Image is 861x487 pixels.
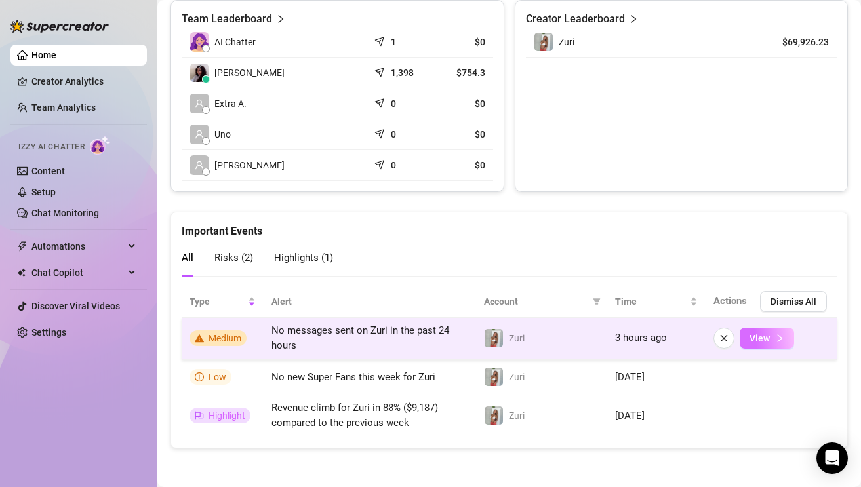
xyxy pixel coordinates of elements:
span: View [750,333,770,343]
span: filter [593,298,601,305]
article: $0 [439,97,485,110]
th: Time [607,286,706,318]
article: 1 [391,35,396,49]
article: $69,926.23 [769,35,829,49]
span: right [775,334,784,343]
span: Automations [31,236,125,257]
span: Risks ( 2 ) [214,252,253,263]
span: All [182,252,193,263]
span: [DATE] [615,371,645,383]
a: Chat Monitoring [31,208,99,218]
span: Zuri [559,37,574,47]
article: 0 [391,97,396,110]
span: Time [615,294,687,309]
img: Zuri [485,368,503,386]
article: $754.3 [439,66,485,79]
button: View [740,328,794,349]
span: Dismiss All [771,296,816,307]
span: close [719,334,729,343]
span: right [629,11,638,27]
article: 1,398 [391,66,414,79]
div: Open Intercom Messenger [816,442,848,474]
span: [DATE] [615,410,645,421]
span: No messages sent on Zuri in the past 24 hours [271,324,449,352]
span: send [374,157,388,170]
span: Zuri [509,410,525,421]
span: Zuri [509,372,525,382]
span: Type [190,294,245,309]
span: user [195,130,204,139]
span: flag [195,411,204,420]
a: Content [31,166,65,176]
article: 0 [391,128,396,141]
span: warning [195,334,204,343]
img: Isabelle D [190,64,209,82]
article: Creator Leaderboard [526,11,625,27]
a: Discover Viral Videos [31,301,120,311]
span: [PERSON_NAME] [214,66,285,80]
div: Important Events [182,212,837,239]
article: Team Leaderboard [182,11,272,27]
span: Highlights ( 1 ) [274,252,333,263]
span: 3 hours ago [615,332,667,343]
span: Izzy AI Chatter [18,141,85,153]
article: $0 [439,35,485,49]
span: No new Super Fans this week for Zuri [271,371,435,383]
span: Zuri [509,333,525,343]
span: send [374,95,388,108]
a: Home [31,50,56,60]
span: filter [590,292,603,311]
span: user [195,99,204,108]
img: Zuri [485,406,503,425]
span: [PERSON_NAME] [214,158,285,172]
a: Setup [31,187,56,197]
article: $0 [439,128,485,141]
span: Chat Copilot [31,262,125,283]
span: send [374,33,388,47]
th: Alert [264,286,476,318]
span: Highlight [209,410,245,421]
a: Team Analytics [31,102,96,113]
a: Settings [31,327,66,338]
span: info-circle [195,372,204,381]
img: logo-BBDzfeDw.svg [10,20,109,33]
span: right [276,11,285,27]
span: Low [209,372,226,382]
span: thunderbolt [17,241,28,252]
span: send [374,126,388,139]
span: Account [484,294,588,309]
img: Zuri [485,329,503,347]
span: Extra A. [214,96,247,111]
th: Type [182,286,264,318]
button: Dismiss All [760,291,827,312]
article: $0 [439,159,485,172]
img: izzy-ai-chatter-avatar-DDCN_rTZ.svg [190,32,209,52]
span: Uno [214,127,231,142]
span: user [195,161,204,170]
img: Zuri [534,33,553,51]
article: 0 [391,159,396,172]
img: AI Chatter [90,136,110,155]
a: Creator Analytics [31,71,136,92]
span: Revenue climb for Zuri in 88% ($9,187) compared to the previous week [271,402,438,429]
span: Medium [209,333,241,343]
span: send [374,64,388,77]
span: AI Chatter [214,35,256,49]
span: Actions [713,295,747,307]
img: Chat Copilot [17,268,26,277]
